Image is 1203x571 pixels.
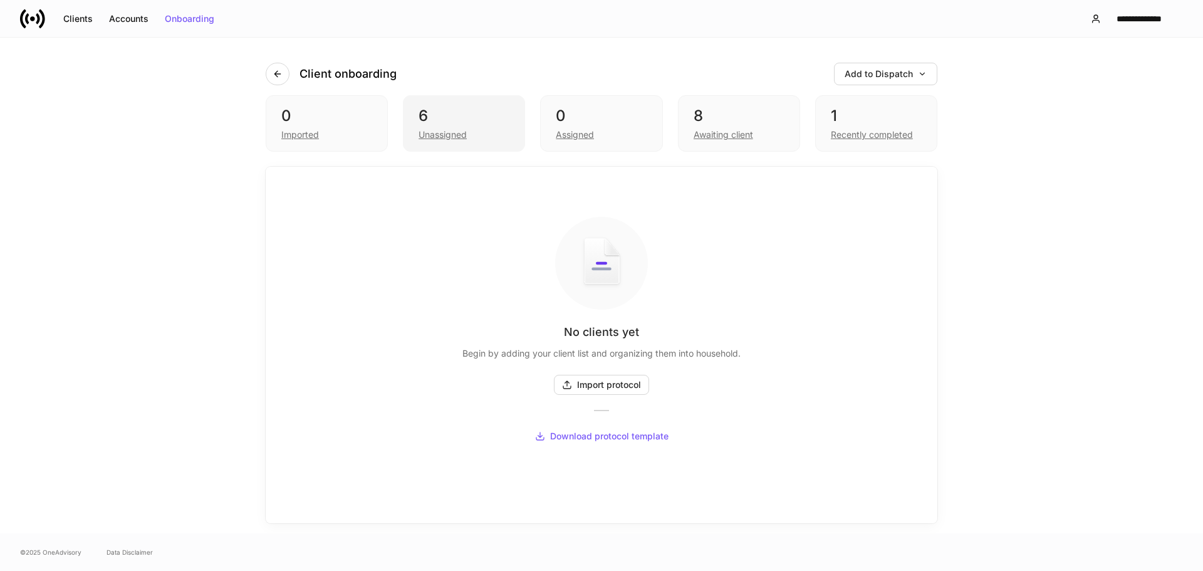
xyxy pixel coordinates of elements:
[157,9,222,29] button: Onboarding
[419,128,467,141] div: Unassigned
[540,95,662,152] div: 0Assigned
[556,106,647,126] div: 0
[678,95,800,152] div: 8Awaiting client
[815,95,937,152] div: 1Recently completed
[107,547,153,557] a: Data Disclaimer
[554,375,649,395] button: Import protocol
[20,547,81,557] span: © 2025 OneAdvisory
[55,9,101,29] button: Clients
[165,14,214,23] div: Onboarding
[281,128,319,141] div: Imported
[527,426,677,446] button: Download protocol template
[556,128,594,141] div: Assigned
[831,128,913,141] div: Recently completed
[63,14,93,23] div: Clients
[281,106,372,126] div: 0
[299,66,397,81] h4: Client onboarding
[694,106,784,126] div: 8
[266,95,388,152] div: 0Imported
[845,70,927,78] div: Add to Dispatch
[694,128,753,141] div: Awaiting client
[101,9,157,29] button: Accounts
[831,106,922,126] div: 1
[403,95,525,152] div: 6Unassigned
[266,325,937,340] div: No clients yet
[535,431,669,441] div: Download protocol template
[266,340,937,360] div: Begin by adding your client list and organizing them into household.
[419,106,509,126] div: 6
[562,380,641,390] div: Import protocol
[834,63,937,85] button: Add to Dispatch
[109,14,148,23] div: Accounts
